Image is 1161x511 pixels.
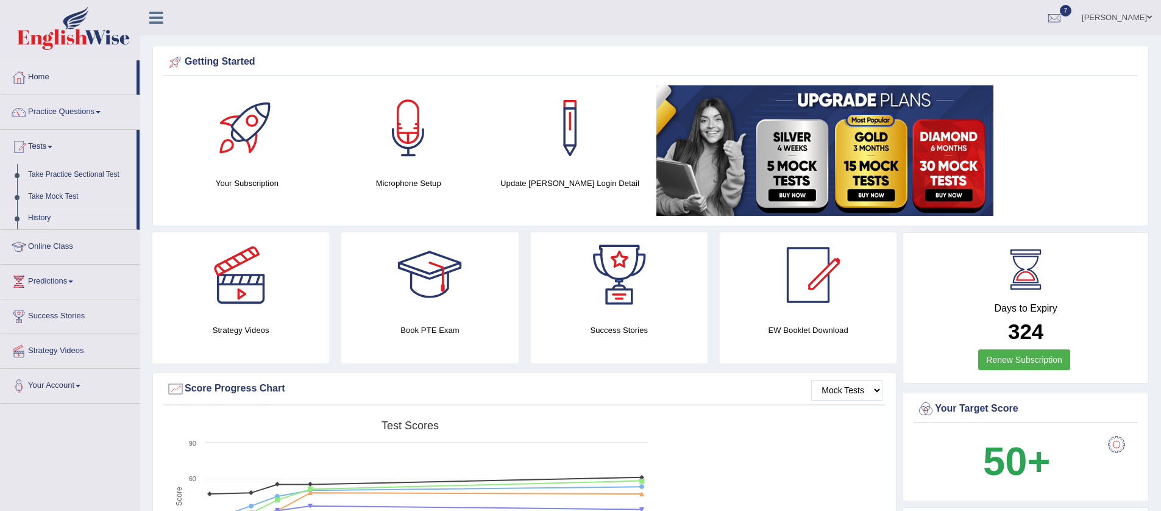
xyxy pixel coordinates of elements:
[175,487,183,506] tspan: Score
[152,324,329,337] h4: Strategy Videos
[166,380,882,398] div: Score Progress Chart
[495,177,645,190] h4: Update [PERSON_NAME] Login Detail
[983,439,1050,484] b: 50+
[1,230,140,260] a: Online Class
[1,60,137,91] a: Home
[1060,5,1072,16] span: 7
[1,369,140,399] a: Your Account
[1008,320,1043,343] b: 324
[656,85,993,216] img: small5.jpg
[382,420,439,432] tspan: Test scores
[23,164,137,186] a: Take Practice Sectional Test
[1,95,140,126] a: Practice Questions
[172,177,322,190] h4: Your Subscription
[23,186,137,208] a: Take Mock Test
[917,303,1135,314] h4: Days to Expiry
[341,324,518,337] h4: Book PTE Exam
[720,324,896,337] h4: EW Booklet Download
[1,334,140,365] a: Strategy Videos
[1,265,140,295] a: Predictions
[1,299,140,330] a: Success Stories
[1,130,137,160] a: Tests
[334,177,483,190] h4: Microphone Setup
[166,53,1135,71] div: Getting Started
[978,349,1070,370] a: Renew Subscription
[189,440,196,447] text: 90
[917,400,1135,418] div: Your Target Score
[23,207,137,229] a: History
[531,324,708,337] h4: Success Stories
[189,475,196,482] text: 60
